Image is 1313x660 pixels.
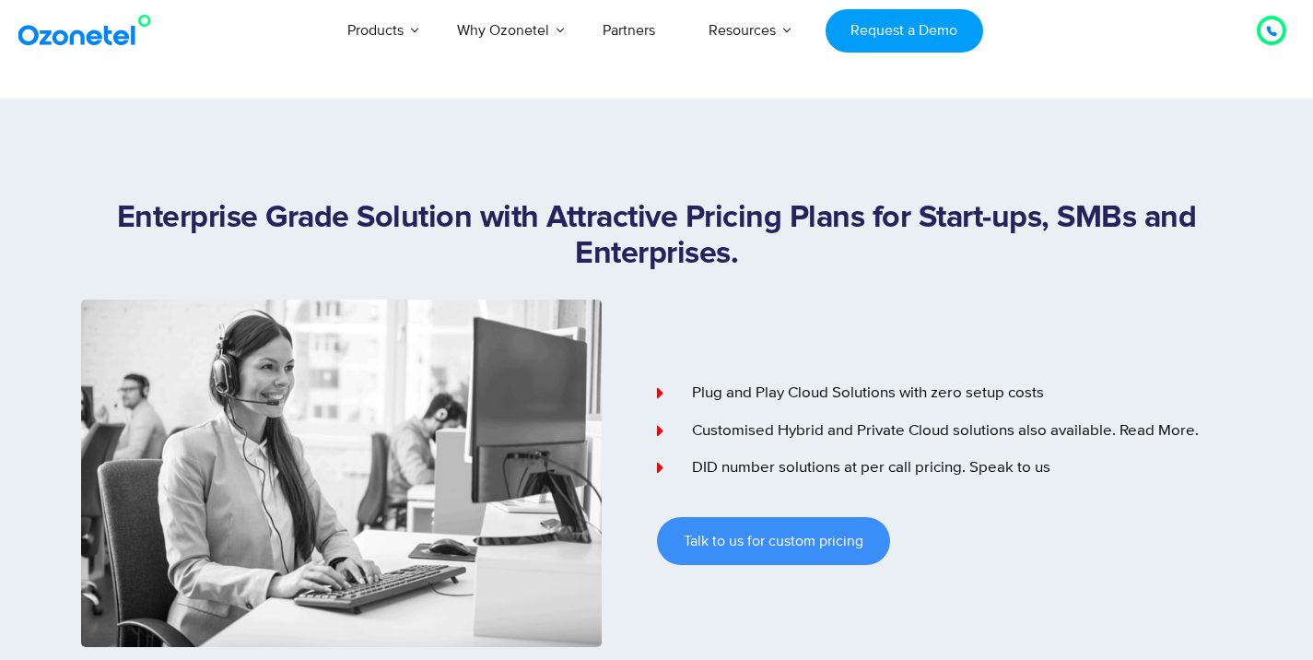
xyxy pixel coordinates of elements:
a: Plug and Play Cloud Solutions with zero setup costs [657,382,1233,406]
span: Talk to us for custom pricing [684,534,863,548]
h1: Enterprise Grade Solution with Attractive Pricing Plans for Start-ups, SMBs and Enterprises. [81,200,1233,272]
a: Request a Demo [826,9,983,53]
span: Plug and Play Cloud Solutions with zero setup costs [687,382,1044,406]
span: Customised Hybrid and Private Cloud solutions also available. Read More. [687,419,1199,443]
span: DID number solutions at per call pricing. Speak to us [687,456,1050,480]
a: Talk to us for custom pricing [657,517,890,565]
a: Customised Hybrid and Private Cloud solutions also available. Read More. [657,419,1233,443]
